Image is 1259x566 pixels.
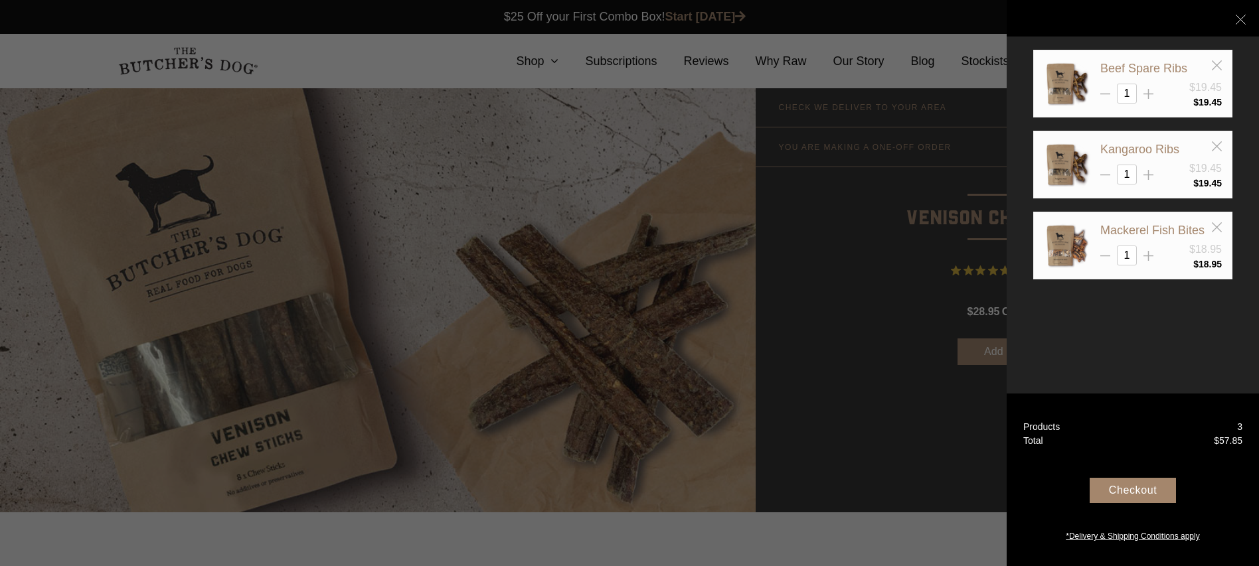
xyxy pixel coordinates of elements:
[1007,527,1259,542] a: *Delivery & Shipping Conditions apply
[1100,143,1179,156] a: Kangaroo Ribs
[1007,393,1259,566] a: Products 3 Total $57.85 Checkout
[1193,97,1199,107] span: $
[1189,161,1222,177] div: $19.45
[1193,178,1199,188] span: $
[1193,97,1222,107] bdi: 19.45
[1214,435,1219,446] span: $
[1189,80,1222,96] div: $19.45
[1044,141,1090,188] img: Kangaroo Ribs
[1100,62,1187,75] a: Beef Spare Ribs
[1100,224,1205,237] a: Mackerel Fish Bites
[1193,259,1199,269] span: $
[1023,420,1060,434] div: Products
[1193,259,1222,269] bdi: 18.95
[1189,242,1222,257] div: $18.95
[1214,435,1242,446] bdi: 57.85
[1193,178,1222,188] bdi: 19.45
[1237,420,1242,434] div: 3
[1023,434,1043,448] div: Total
[1090,478,1176,503] div: Checkout
[1044,222,1090,269] img: Mackerel Fish Bites
[1044,60,1090,107] img: Beef Spare Ribs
